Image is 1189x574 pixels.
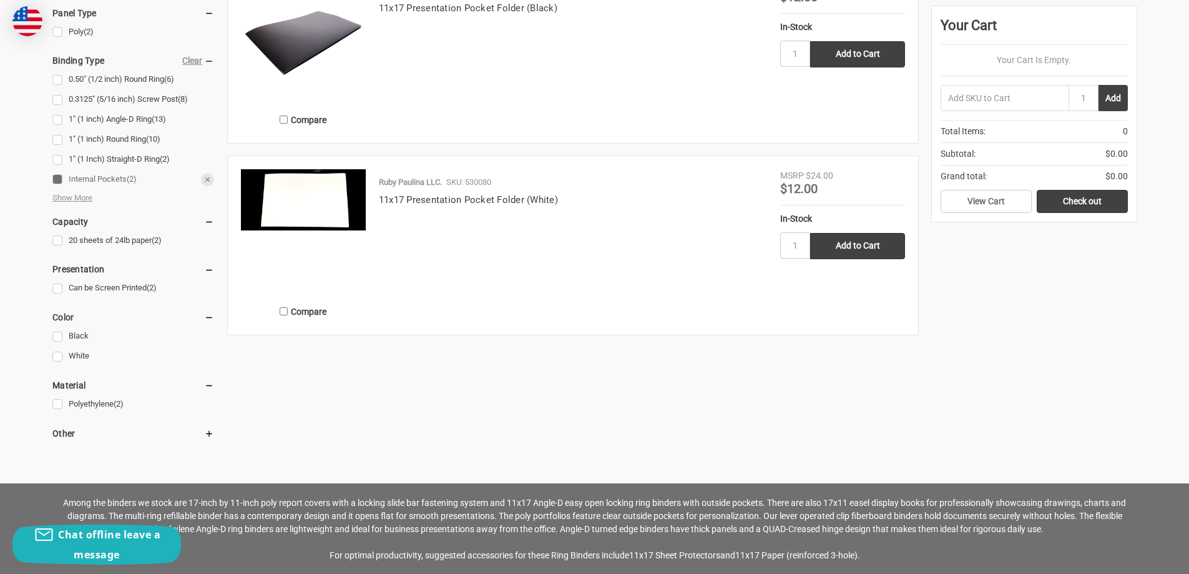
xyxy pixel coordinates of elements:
[810,233,905,259] input: Add to Cart
[58,528,160,562] span: Chat offline leave a message
[780,212,905,225] div: In-Stock
[152,114,166,124] span: (13)
[152,235,162,245] span: (2)
[52,151,214,168] a: 1" (1 Inch) Straight-D Ring
[52,111,214,128] a: 1" (1 inch) Angle-D Ring
[182,56,202,66] a: Clear
[941,54,1128,67] p: Your Cart Is Empty.
[160,154,170,164] span: (2)
[178,94,188,104] span: (8)
[52,6,214,21] h5: Panel Type
[52,24,214,41] a: Poly
[941,15,1128,45] div: Your Cart
[52,280,214,297] a: Can be Screen Printed
[164,74,174,84] span: (6)
[52,192,92,204] span: Show More
[52,310,214,325] h5: Color
[52,328,214,345] a: Black
[52,232,214,249] a: 20 sheets of 24lb paper
[941,190,1032,214] a: View Cart
[280,116,288,124] input: Compare
[52,426,214,441] h5: Other
[52,214,214,229] h5: Capacity
[780,169,804,182] div: MSRP
[52,71,214,88] a: 0.50" (1/2 inch) Round Ring
[1123,125,1128,138] span: 0
[12,525,181,565] button: Chat offline leave a message
[147,283,157,292] span: (2)
[241,301,366,322] label: Compare
[446,176,491,189] p: SKU: 530080
[63,498,1126,534] span: Among the binders we stock are 17-inch by 11-inch poly report covers with a locking slide bar fas...
[810,41,905,67] input: Add to Cart
[379,2,557,14] a: 11x17 Presentation Pocket Folder (Black)
[127,174,137,184] span: (2)
[52,262,214,277] h5: Presentation
[941,147,976,161] span: Subtotal:
[52,53,214,68] h5: Binding Type
[941,170,987,183] span: Grand total:
[52,91,214,108] a: 0.3125" (5/16 inch) Screw Post
[241,169,366,230] img: 11x17 Presentation Pocket Folder (White)
[52,171,214,188] a: Internal Pockets
[12,6,42,36] img: duty and tax information for United States
[941,85,1069,111] input: Add SKU to Cart
[806,171,833,181] span: $24.00
[1086,540,1189,574] iframe: Google Customer Reviews
[52,378,214,393] h5: Material
[379,176,442,189] p: Ruby Paulina LLC.
[1105,147,1128,161] span: $0.00
[52,348,214,365] a: White
[379,194,558,205] a: 11x17 Presentation Pocket Folder (White)
[1105,170,1128,183] span: $0.00
[280,307,288,315] input: Compare
[114,399,124,408] span: (2)
[1098,85,1128,111] button: Add
[1037,190,1128,214] a: Check out
[941,125,986,138] span: Total Items:
[780,181,818,196] span: $12.00
[720,550,735,560] span: and
[330,550,629,560] span: For optimal productivity, suggested accessories for these Ring Binders include
[52,396,214,413] a: Polyethylene
[858,550,860,560] span: .
[241,169,366,294] a: 11x17 Presentation Pocket Folder (White)
[84,27,94,36] span: (2)
[52,131,214,148] a: 1" (1 inch) Round Ring
[241,109,366,130] label: Compare
[146,134,160,144] span: (10)
[780,21,905,34] div: In-Stock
